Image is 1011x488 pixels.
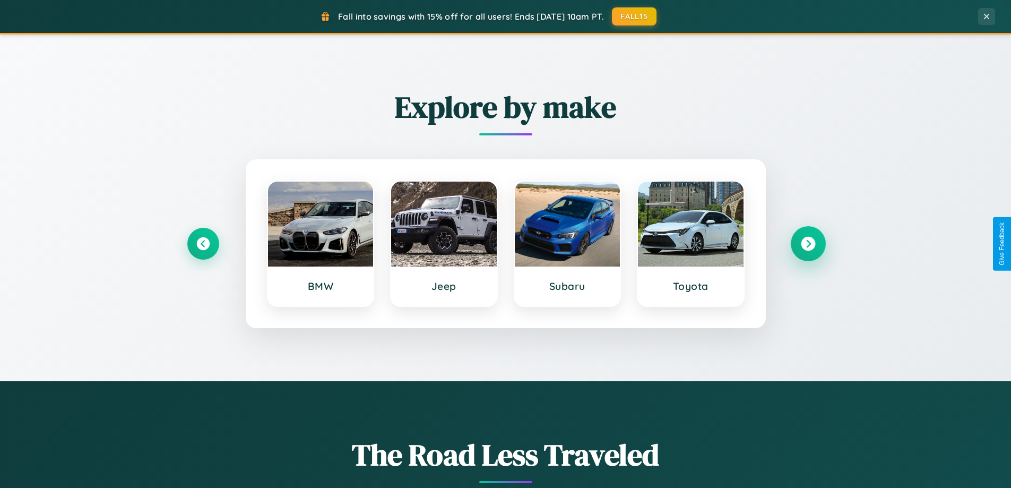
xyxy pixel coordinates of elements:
[649,280,733,293] h3: Toyota
[338,11,604,22] span: Fall into savings with 15% off for all users! Ends [DATE] 10am PT.
[279,280,363,293] h3: BMW
[525,280,610,293] h3: Subaru
[612,7,656,25] button: FALL15
[187,87,824,127] h2: Explore by make
[402,280,486,293] h3: Jeep
[998,222,1006,266] div: Give Feedback
[187,434,824,475] h1: The Road Less Traveled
